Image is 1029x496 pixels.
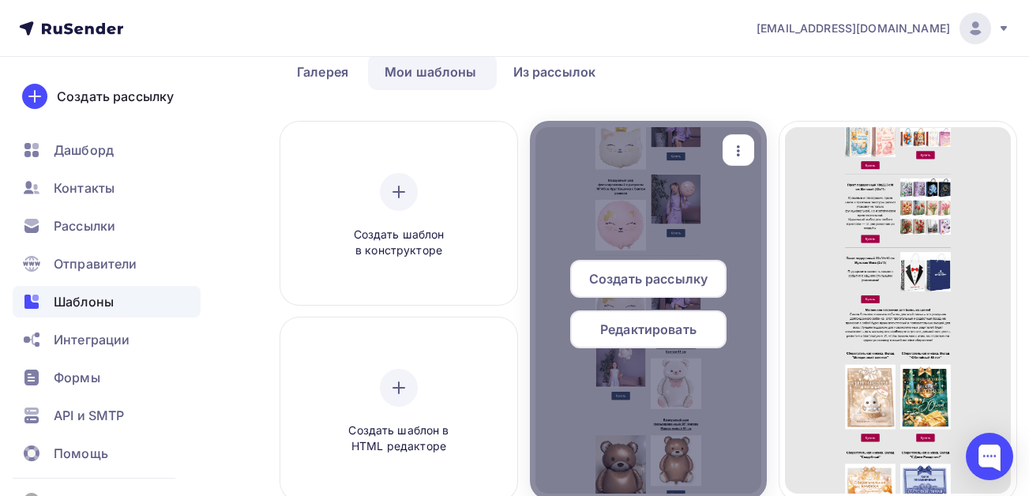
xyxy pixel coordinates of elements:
[13,134,201,166] a: Дашборд
[54,292,114,311] span: Шаблоны
[757,13,1010,44] a: [EMAIL_ADDRESS][DOMAIN_NAME]
[13,172,201,204] a: Контакты
[54,368,100,387] span: Формы
[54,330,130,349] span: Интеграции
[589,269,708,288] span: Создать рассылку
[54,216,115,235] span: Рассылки
[54,254,137,273] span: Отправители
[324,423,474,455] span: Создать шаблон в HTML редакторе
[280,54,365,90] a: Галерея
[54,444,108,463] span: Помощь
[54,141,114,160] span: Дашборд
[324,227,474,259] span: Создать шаблон в конструкторе
[13,286,201,318] a: Шаблоны
[13,248,201,280] a: Отправители
[54,406,124,425] span: API и SMTP
[57,87,174,106] div: Создать рассылку
[13,210,201,242] a: Рассылки
[757,21,950,36] span: [EMAIL_ADDRESS][DOMAIN_NAME]
[13,362,201,393] a: Формы
[600,320,697,339] span: Редактировать
[368,54,494,90] a: Мои шаблоны
[54,178,115,197] span: Контакты
[497,54,613,90] a: Из рассылок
